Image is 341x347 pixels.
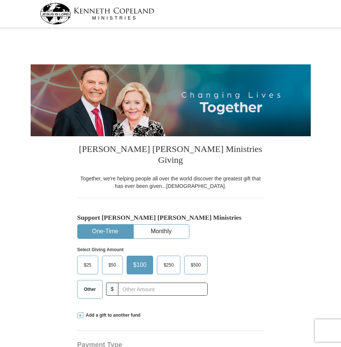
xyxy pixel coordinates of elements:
[80,284,100,295] span: Other
[134,225,189,238] button: Monthly
[106,283,119,296] span: $
[78,225,133,238] button: One-Time
[105,259,120,271] span: $50
[187,259,205,271] span: $500
[118,283,207,296] input: Other Amount
[40,3,154,24] img: kcm-header-logo.svg
[77,175,264,190] div: Together, we're helping people all over the world discover the greatest gift that has ever been g...
[160,259,177,271] span: $250
[80,259,95,271] span: $25
[130,259,151,271] span: $100
[77,136,264,175] h3: [PERSON_NAME] [PERSON_NAME] Ministries Giving
[77,247,124,252] strong: Select Giving Amount
[83,312,141,319] span: Add a gift to another fund
[77,214,264,222] h5: Support [PERSON_NAME] [PERSON_NAME] Ministries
